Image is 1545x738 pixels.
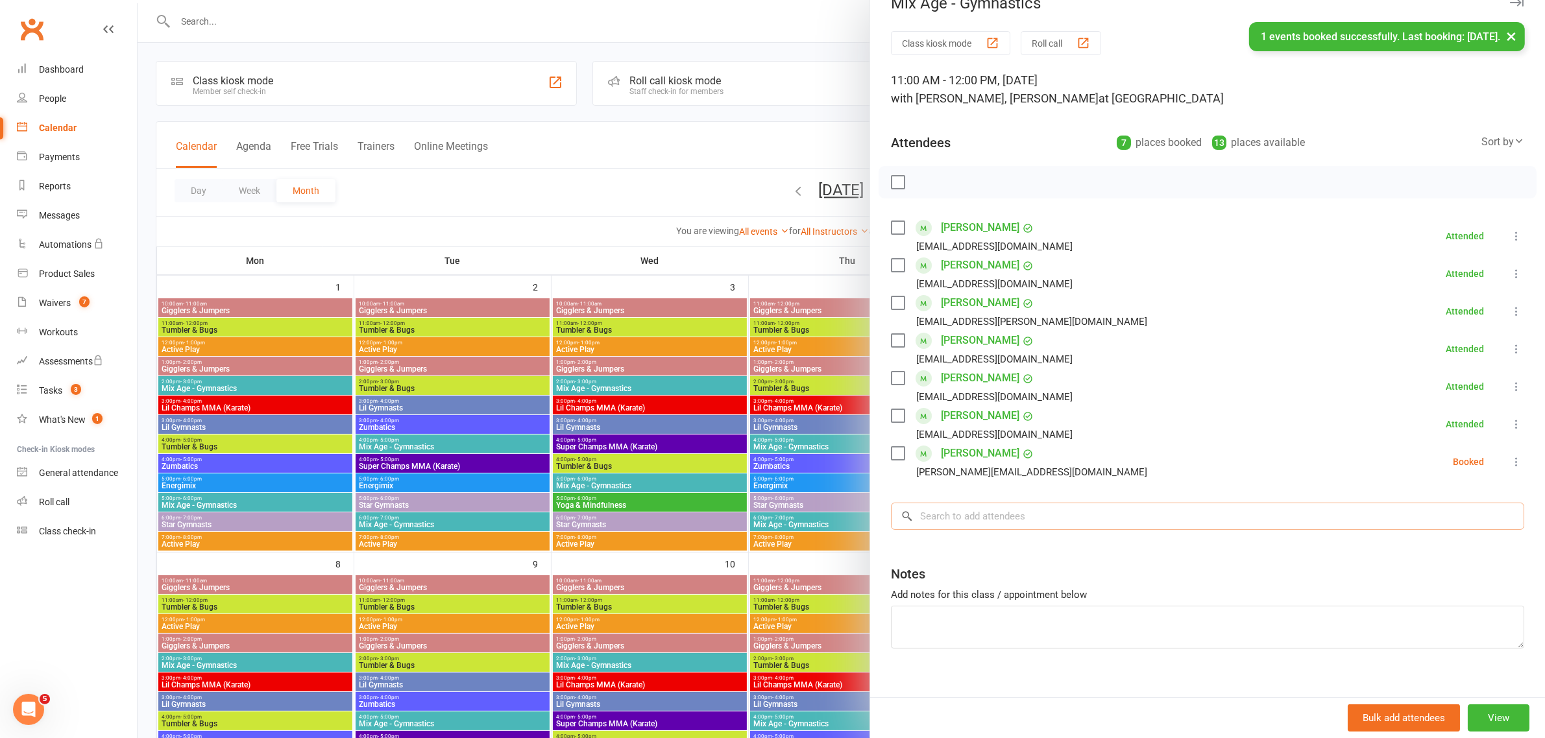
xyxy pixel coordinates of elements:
div: Booked [1453,457,1484,466]
div: [EMAIL_ADDRESS][DOMAIN_NAME] [916,276,1073,292]
a: [PERSON_NAME] [941,255,1019,276]
a: Product Sales [17,259,137,289]
div: [EMAIL_ADDRESS][DOMAIN_NAME] [916,388,1073,405]
div: Attended [1446,307,1484,316]
a: Roll call [17,488,137,517]
a: Assessments [17,347,137,376]
button: × [1500,22,1523,50]
div: places booked [1117,134,1202,152]
div: 13 [1212,136,1226,150]
a: Payments [17,143,137,172]
div: Tasks [39,385,62,396]
div: [EMAIL_ADDRESS][DOMAIN_NAME] [916,426,1073,443]
div: General attendance [39,468,118,478]
a: [PERSON_NAME] [941,330,1019,351]
span: 3 [71,384,81,395]
div: 11:00 AM - 12:00 PM, [DATE] [891,71,1524,108]
span: at [GEOGRAPHIC_DATA] [1099,91,1224,105]
div: Product Sales [39,268,95,279]
a: [PERSON_NAME] [941,292,1019,313]
div: [PERSON_NAME][EMAIL_ADDRESS][DOMAIN_NAME] [916,464,1147,481]
div: Attended [1446,420,1484,429]
a: Reports [17,172,137,201]
div: Calendar [39,123,77,133]
a: What's New1 [17,405,137,434]
div: Add notes for this class / appointment below [891,587,1524,602]
div: Class check-in [39,526,96,536]
div: places available [1212,134,1305,152]
a: [PERSON_NAME] [941,217,1019,238]
a: Class kiosk mode [17,517,137,546]
a: Workouts [17,318,137,347]
div: Waivers [39,298,71,308]
a: Calendar [17,113,137,143]
div: 1 events booked successfully. Last booking: [DATE]. [1249,22,1525,51]
div: Attended [1446,232,1484,241]
div: Sort by [1481,134,1524,150]
div: Automations [39,239,91,250]
a: [PERSON_NAME] [941,368,1019,388]
a: Automations [17,230,137,259]
div: What's New [39,414,86,425]
div: Attended [1446,382,1484,391]
div: Assessments [39,356,103,366]
div: [EMAIL_ADDRESS][PERSON_NAME][DOMAIN_NAME] [916,313,1147,330]
a: [PERSON_NAME] [941,443,1019,464]
span: 7 [79,296,90,307]
a: People [17,84,137,113]
div: Roll call [39,497,69,507]
div: People [39,93,66,104]
div: [EMAIL_ADDRESS][DOMAIN_NAME] [916,238,1073,255]
div: Notes [891,565,925,583]
span: 5 [40,694,50,704]
a: General attendance kiosk mode [17,458,137,488]
div: [EMAIL_ADDRESS][DOMAIN_NAME] [916,351,1073,368]
iframe: Intercom live chat [13,694,44,725]
div: Attendees [891,134,951,152]
span: 1 [92,413,103,424]
div: Messages [39,210,80,220]
div: Dashboard [39,64,84,75]
div: Attended [1446,269,1484,278]
a: Dashboard [17,55,137,84]
a: Waivers 7 [17,289,137,318]
a: [PERSON_NAME] [941,405,1019,426]
a: Messages [17,201,137,230]
div: 7 [1117,136,1131,150]
div: Reports [39,181,71,191]
div: Payments [39,152,80,162]
button: View [1468,704,1529,732]
span: with [PERSON_NAME], [PERSON_NAME] [891,91,1099,105]
div: Workouts [39,327,78,337]
button: Bulk add attendees [1348,704,1460,732]
div: Attended [1446,344,1484,353]
input: Search to add attendees [891,503,1524,530]
a: Tasks 3 [17,376,137,405]
a: Clubworx [16,13,48,45]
